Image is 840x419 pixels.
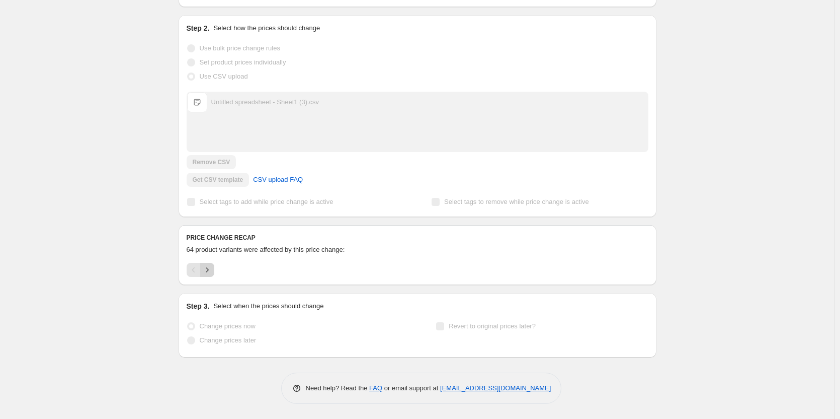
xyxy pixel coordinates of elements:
[200,263,214,277] button: Next
[382,384,440,392] span: or email support at
[200,336,257,344] span: Change prices later
[211,97,319,107] div: Untitled spreadsheet - Sheet1 (3).csv
[200,58,286,66] span: Set product prices individually
[200,322,256,330] span: Change prices now
[306,384,370,392] span: Need help? Read the
[187,234,648,242] h6: PRICE CHANGE RECAP
[253,175,303,185] span: CSV upload FAQ
[449,322,536,330] span: Revert to original prices later?
[247,172,309,188] a: CSV upload FAQ
[200,44,280,52] span: Use bulk price change rules
[213,301,323,311] p: Select when the prices should change
[213,23,320,33] p: Select how the prices should change
[440,384,551,392] a: [EMAIL_ADDRESS][DOMAIN_NAME]
[187,246,345,253] span: 64 product variants were affected by this price change:
[200,198,333,205] span: Select tags to add while price change is active
[187,301,210,311] h2: Step 3.
[187,263,214,277] nav: Pagination
[444,198,589,205] span: Select tags to remove while price change is active
[200,73,248,80] span: Use CSV upload
[187,23,210,33] h2: Step 2.
[369,384,382,392] a: FAQ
